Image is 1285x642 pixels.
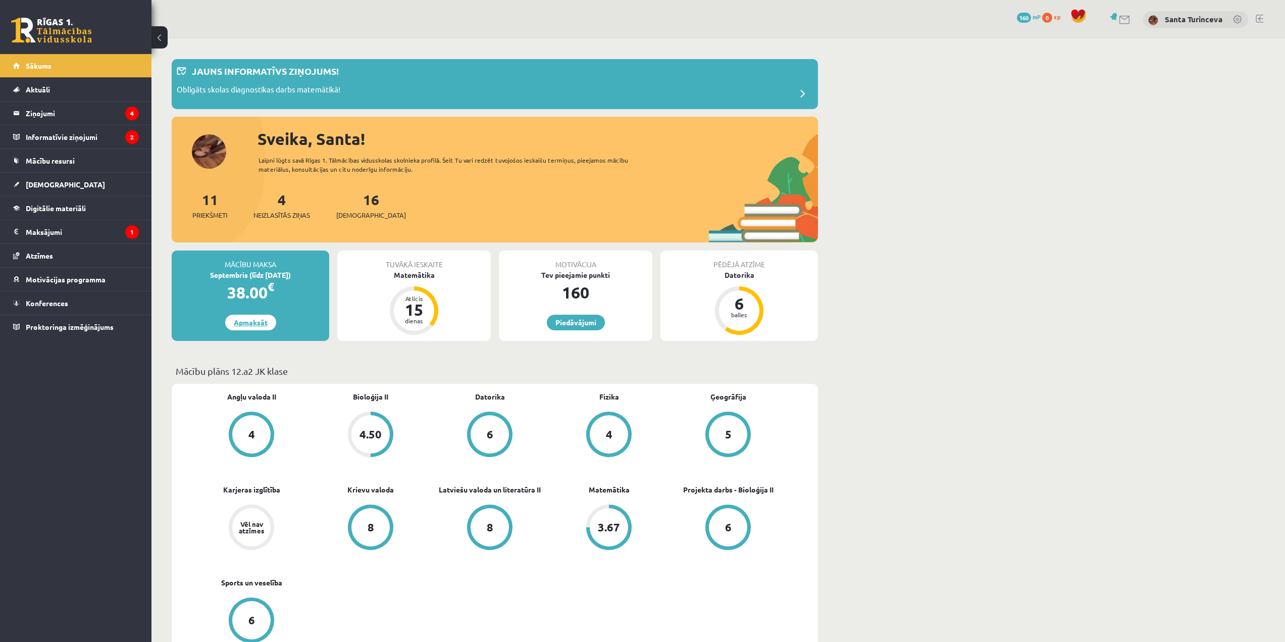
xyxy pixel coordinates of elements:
div: Pēdējā atzīme [660,251,818,270]
a: 8 [430,505,549,552]
i: 4 [125,107,139,120]
div: 4 [248,429,255,440]
div: Tuvākā ieskaite [337,251,491,270]
span: Mācību resursi [26,156,75,165]
div: 15 [399,302,429,318]
a: Santa Turinceva [1165,14,1222,24]
div: 8 [487,522,493,533]
div: Motivācija [499,251,652,270]
span: Digitālie materiāli [26,204,86,213]
span: xp [1054,13,1060,21]
span: Atzīmes [26,251,53,260]
a: Fizika [599,391,619,402]
div: 3.67 [598,522,620,533]
a: 5 [669,412,788,459]
div: Sveika, Santa! [258,127,818,151]
a: Aktuāli [13,78,139,101]
a: 16[DEMOGRAPHIC_DATA] [336,190,406,220]
a: Vēl nav atzīmes [192,505,311,552]
a: 160 mP [1017,13,1041,21]
a: Rīgas 1. Tālmācības vidusskola [11,18,92,43]
a: 8 [311,505,430,552]
div: balles [724,312,754,318]
a: 6 [430,412,549,459]
p: Jauns informatīvs ziņojums! [192,64,339,78]
a: 0 xp [1042,13,1065,21]
a: Projekta darbs - Bioloģija II [683,484,774,495]
a: Latviešu valoda un literatūra II [439,484,541,495]
a: 3.67 [549,505,669,552]
a: Ziņojumi4 [13,102,139,125]
span: Aktuāli [26,85,50,94]
a: Krievu valoda [347,484,394,495]
a: Bioloģija II [353,391,388,402]
a: 11Priekšmeti [192,190,227,220]
div: 4 [606,429,612,440]
a: Datorika [475,391,505,402]
a: [DEMOGRAPHIC_DATA] [13,173,139,196]
a: Proktoringa izmēģinājums [13,315,139,338]
a: 4Neizlasītās ziņas [253,190,310,220]
a: Piedāvājumi [547,315,605,330]
span: Proktoringa izmēģinājums [26,322,114,331]
img: Santa Turinceva [1148,15,1158,25]
legend: Ziņojumi [26,102,139,125]
a: Apmaksāt [225,315,276,330]
a: 4 [549,412,669,459]
a: Digitālie materiāli [13,196,139,220]
a: Ģeogrāfija [710,391,746,402]
span: 160 [1017,13,1031,23]
span: Motivācijas programma [26,275,106,284]
div: Vēl nav atzīmes [237,521,266,534]
span: Neizlasītās ziņas [253,210,310,220]
div: 4.50 [359,429,382,440]
div: 8 [368,522,374,533]
p: Obligāts skolas diagnostikas darbs matemātikā! [177,84,340,98]
span: mP [1033,13,1041,21]
a: Matemātika [589,484,630,495]
a: Sākums [13,54,139,77]
a: Angļu valoda II [227,391,276,402]
a: Motivācijas programma [13,268,139,291]
a: 4.50 [311,412,430,459]
a: Datorika 6 balles [660,270,818,336]
div: Laipni lūgts savā Rīgas 1. Tālmācības vidusskolas skolnieka profilā. Šeit Tu vari redzēt tuvojošo... [259,156,646,174]
i: 2 [125,130,139,144]
div: 6 [248,615,255,626]
div: Septembris (līdz [DATE]) [172,270,329,280]
div: Mācību maksa [172,251,329,270]
div: 6 [724,295,754,312]
legend: Maksājumi [26,220,139,243]
div: 6 [487,429,493,440]
a: Sports un veselība [221,577,282,588]
a: Karjeras izglītība [223,484,280,495]
a: 6 [669,505,788,552]
a: 4 [192,412,311,459]
div: dienas [399,318,429,324]
span: [DEMOGRAPHIC_DATA] [336,210,406,220]
div: 38.00 [172,280,329,305]
div: 5 [725,429,732,440]
div: Matemātika [337,270,491,280]
div: 6 [725,522,732,533]
a: Atzīmes [13,244,139,267]
a: Maksājumi1 [13,220,139,243]
span: € [268,279,274,294]
i: 1 [125,225,139,239]
div: Datorika [660,270,818,280]
div: Tev pieejamie punkti [499,270,652,280]
span: [DEMOGRAPHIC_DATA] [26,180,105,189]
div: 160 [499,280,652,305]
a: Informatīvie ziņojumi2 [13,125,139,149]
a: Konferences [13,291,139,315]
div: Atlicis [399,295,429,302]
legend: Informatīvie ziņojumi [26,125,139,149]
span: 0 [1042,13,1052,23]
a: Mācību resursi [13,149,139,172]
a: Matemātika Atlicis 15 dienas [337,270,491,336]
p: Mācību plāns 12.a2 JK klase [176,364,814,378]
span: Priekšmeti [192,210,227,220]
span: Konferences [26,299,68,308]
a: Jauns informatīvs ziņojums! Obligāts skolas diagnostikas darbs matemātikā! [177,64,813,104]
span: Sākums [26,61,52,70]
